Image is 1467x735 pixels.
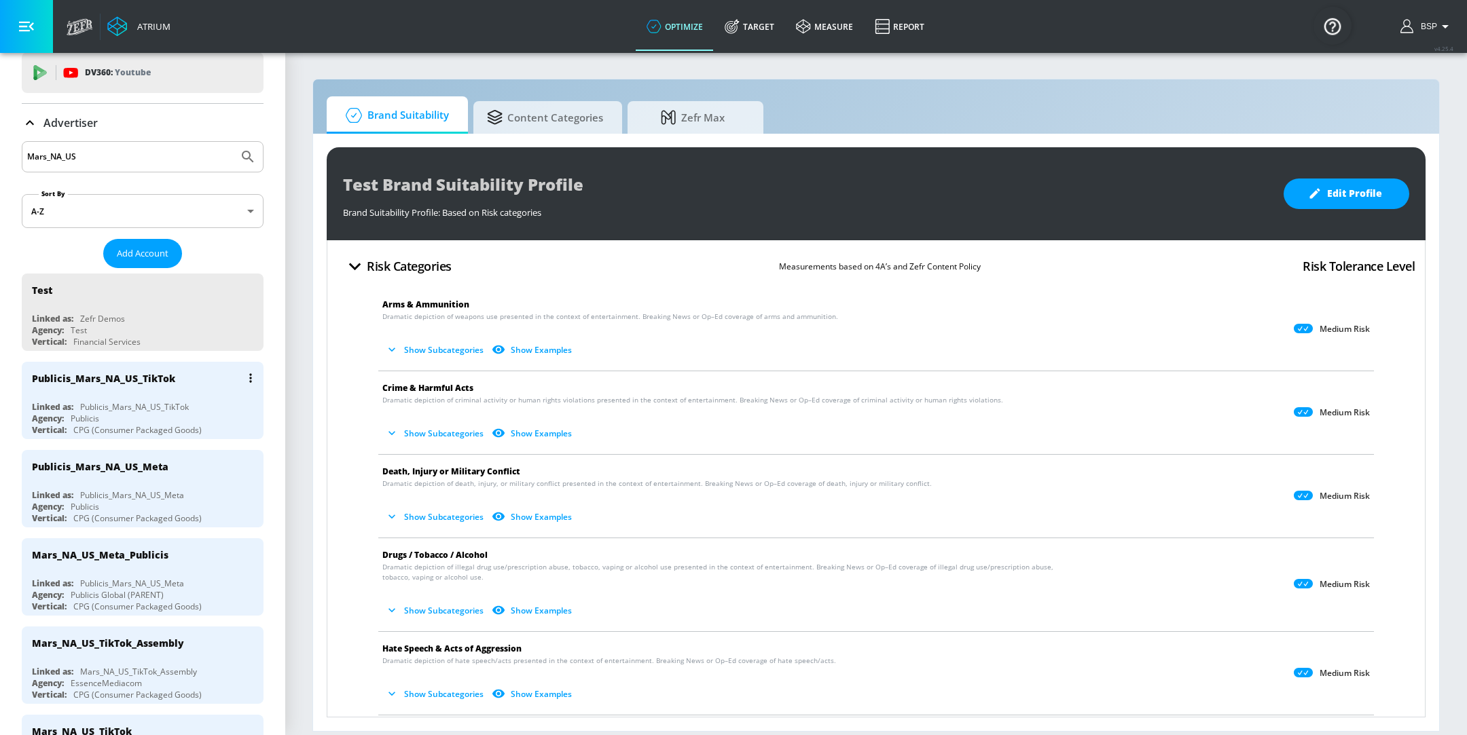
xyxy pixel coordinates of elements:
span: v 4.25.4 [1434,45,1453,52]
span: Crime & Harmful Acts [382,382,473,394]
div: Publicis_Mars_NA_US_TikTokLinked as:Publicis_Mars_NA_US_TikTokAgency:PublicisVertical:CPG (Consum... [22,362,264,439]
button: Show Examples [489,599,577,622]
div: Mars_NA_US_TikTok_Assembly [32,637,184,649]
div: Linked as: [32,666,73,677]
button: Show Subcategories [382,422,489,445]
span: Arms & Ammunition [382,299,469,310]
p: Advertiser [43,115,98,130]
div: Agency: [32,501,64,512]
button: Show Examples [489,506,577,528]
div: Publicis [71,501,99,512]
div: Advertiser [22,104,264,142]
div: Brand Suitability Profile: Based on Risk categories [343,200,1270,219]
button: BSP [1400,18,1453,35]
span: Edit Profile [1311,185,1382,202]
div: A-Z [22,194,264,228]
h4: Risk Tolerance Level [1303,257,1415,276]
span: login as: bsp_linking@zefr.com [1415,22,1437,31]
div: Test [71,324,87,336]
div: Publicis [71,413,99,424]
p: Medium Risk [1320,324,1370,335]
p: Medium Risk [1320,491,1370,502]
div: Agency: [32,589,64,601]
a: measure [785,2,864,51]
div: Publicis_Mars_NA_US_MetaLinked as:Publicis_Mars_NA_US_MetaAgency:PublicisVertical:CPG (Consumer P... [22,450,264,527]
span: Dramatic depiction of hate speech/acts presented in the context of entertainment. Breaking News o... [382,656,836,666]
div: Zefr Demos [80,313,125,324]
div: Mars_NA_US_TikTok_AssemblyLinked as:Mars_NA_US_TikTok_AssemblyAgency:EssenceMediacomVertical:CPG ... [22,626,264,704]
div: Financial Services [73,336,141,347]
button: Show Subcategories [382,599,489,622]
div: Linked as: [32,313,73,324]
a: Target [714,2,785,51]
div: Publicis_Mars_NA_US_Meta [32,460,168,473]
button: Risk Categories [338,250,457,282]
p: Medium Risk [1320,579,1370,590]
span: Zefr Max [641,101,744,134]
div: Mars_NA_US_TikTok_Assembly [80,666,197,677]
div: Publicis_Mars_NA_US_TikTok [80,401,189,413]
div: Vertical: [32,336,67,347]
div: TestLinked as:Zefr DemosAgency:TestVertical:Financial Services [22,274,264,351]
div: Vertical: [32,512,67,524]
h4: Risk Categories [367,257,452,276]
div: Publicis_Mars_NA_US_Meta [80,578,184,589]
span: Dramatic depiction of criminal activity or human rights violations presented in the context of en... [382,395,1003,405]
div: CPG (Consumer Packaged Goods) [73,424,202,436]
span: Content Categories [487,101,603,134]
button: Add Account [103,239,182,268]
div: Test [32,284,52,297]
input: Search by name [27,148,233,166]
button: Open Resource Center [1314,7,1352,45]
button: Show Subcategories [382,339,489,361]
span: Dramatic depiction of death, injury, or military conflict presented in the context of entertainme... [382,478,932,489]
button: Show Examples [489,683,577,705]
span: Add Account [117,246,168,261]
p: Youtube [115,65,151,79]
button: Edit Profile [1284,178,1409,209]
div: Linked as: [32,401,73,413]
div: Publicis Global (PARENT) [71,589,164,601]
p: Medium Risk [1320,407,1370,418]
div: Linked as: [32,489,73,501]
button: Show Subcategories [382,506,489,528]
div: Publicis_Mars_NA_US_Meta [80,489,184,501]
p: Measurements based on 4A’s and Zefr Content Policy [779,259,981,274]
div: Agency: [32,677,64,689]
a: Atrium [107,16,170,37]
div: Vertical: [32,424,67,436]
button: Submit Search [233,142,263,172]
button: Show Examples [489,422,577,445]
button: Show Subcategories [382,683,489,705]
span: Brand Suitability [340,99,449,132]
div: CPG (Consumer Packaged Goods) [73,689,202,700]
p: Medium Risk [1320,668,1370,679]
span: Hate Speech & Acts of Aggression [382,643,522,654]
div: Mars_NA_US_Meta_PublicisLinked as:Publicis_Mars_NA_US_MetaAgency:Publicis Global (PARENT)Vertical... [22,538,264,616]
span: Dramatic depiction of illegal drug use/prescription abuse, tobacco, vaping or alcohol use present... [382,562,1058,582]
div: Linked as: [32,578,73,589]
div: EssenceMediacom [71,677,142,689]
button: Show Examples [489,339,577,361]
div: Agency: [32,413,64,424]
div: Atrium [132,20,170,33]
span: Death, Injury or Military Conflict [382,466,520,477]
a: optimize [636,2,714,51]
div: CPG (Consumer Packaged Goods) [73,512,202,524]
div: Agency: [32,324,64,336]
a: Report [864,2,935,51]
div: Vertical: [32,601,67,612]
p: DV360: [85,65,151,80]
div: CPG (Consumer Packaged Goods) [73,601,202,612]
label: Sort By [39,189,68,198]
div: DV360: Youtube [22,52,264,93]
div: Mars_NA_US_Meta_Publicis [32,548,168,561]
div: Publicis_Mars_NA_US_TikTok [32,372,175,385]
span: Dramatic depiction of weapons use presented in the context of entertainment. Breaking News or Op–... [382,312,838,322]
span: Drugs / Tobacco / Alcohol [382,549,488,561]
